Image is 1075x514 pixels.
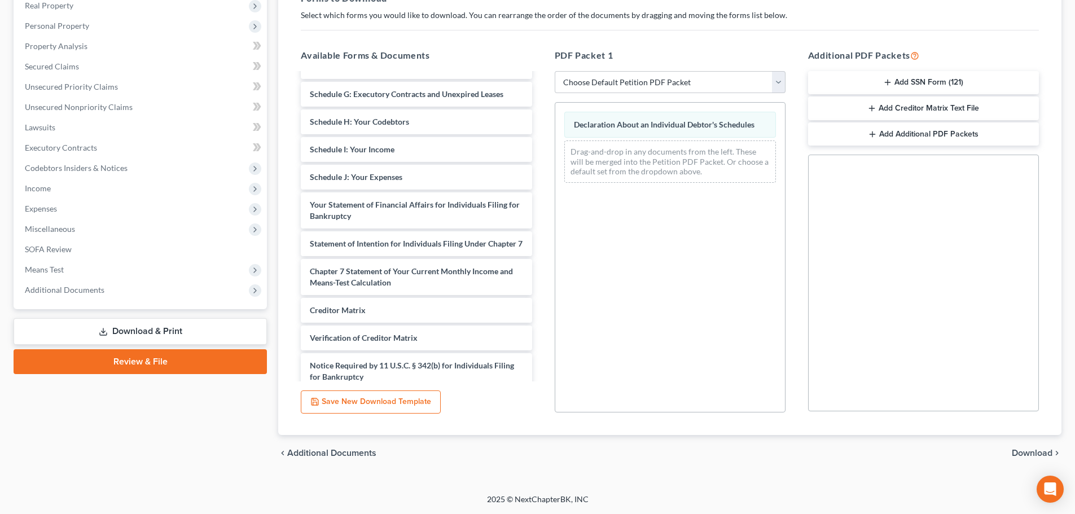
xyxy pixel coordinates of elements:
[808,49,1039,62] h5: Additional PDF Packets
[310,239,523,248] span: Statement of Intention for Individuals Filing Under Chapter 7
[1052,449,1061,458] i: chevron_right
[16,97,267,117] a: Unsecured Nonpriority Claims
[310,117,409,126] span: Schedule H: Your Codebtors
[310,305,366,315] span: Creditor Matrix
[310,144,394,154] span: Schedule I: Your Income
[287,449,376,458] span: Additional Documents
[25,204,57,213] span: Expenses
[808,71,1039,95] button: Add SSN Form (121)
[310,200,520,221] span: Your Statement of Financial Affairs for Individuals Filing for Bankruptcy
[25,1,73,10] span: Real Property
[25,285,104,295] span: Additional Documents
[25,41,87,51] span: Property Analysis
[310,61,497,71] span: Schedule E/F: Creditors Who Have Unsecured Claims
[16,36,267,56] a: Property Analysis
[574,120,754,129] span: Declaration About an Individual Debtor's Schedules
[310,361,514,381] span: Notice Required by 11 U.S.C. § 342(b) for Individuals Filing for Bankruptcy
[14,349,267,374] a: Review & File
[310,172,402,182] span: Schedule J: Your Expenses
[301,10,1039,21] p: Select which forms you would like to download. You can rearrange the order of the documents by dr...
[1037,476,1064,503] div: Open Intercom Messenger
[808,96,1039,120] button: Add Creditor Matrix Text File
[555,49,786,62] h5: PDF Packet 1
[564,140,776,183] div: Drag-and-drop in any documents from the left. These will be merged into the Petition PDF Packet. ...
[25,143,97,152] span: Executory Contracts
[25,224,75,234] span: Miscellaneous
[25,265,64,274] span: Means Test
[310,333,418,342] span: Verification of Creditor Matrix
[278,449,376,458] a: chevron_left Additional Documents
[25,102,133,112] span: Unsecured Nonpriority Claims
[301,390,441,414] button: Save New Download Template
[25,61,79,71] span: Secured Claims
[16,77,267,97] a: Unsecured Priority Claims
[25,82,118,91] span: Unsecured Priority Claims
[16,56,267,77] a: Secured Claims
[25,244,72,254] span: SOFA Review
[1012,449,1061,458] button: Download chevron_right
[301,49,532,62] h5: Available Forms & Documents
[25,21,89,30] span: Personal Property
[16,117,267,138] a: Lawsuits
[25,163,128,173] span: Codebtors Insiders & Notices
[16,138,267,158] a: Executory Contracts
[310,89,503,99] span: Schedule G: Executory Contracts and Unexpired Leases
[16,239,267,260] a: SOFA Review
[14,318,267,345] a: Download & Print
[25,122,55,132] span: Lawsuits
[278,449,287,458] i: chevron_left
[310,266,513,287] span: Chapter 7 Statement of Your Current Monthly Income and Means-Test Calculation
[1012,449,1052,458] span: Download
[808,122,1039,146] button: Add Additional PDF Packets
[216,494,859,514] div: 2025 © NextChapterBK, INC
[25,183,51,193] span: Income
